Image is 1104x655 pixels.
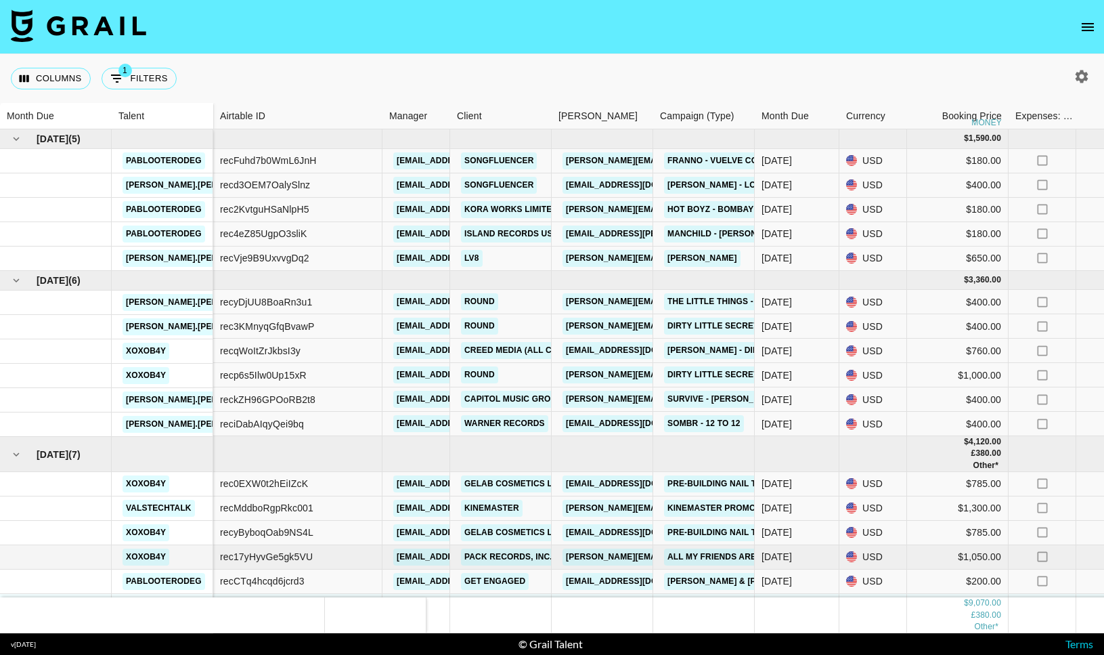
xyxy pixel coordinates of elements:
[123,392,271,408] a: [PERSON_NAME].[PERSON_NAME]
[220,295,312,309] div: recyDjUU8BoaRn3u1
[964,598,969,610] div: $
[118,103,144,129] div: Talent
[839,149,907,173] div: USD
[123,343,169,360] a: xoxob4y
[969,436,1001,448] div: 4,120.00
[664,415,744,432] a: sombr - 12 to 12
[660,103,734,129] div: Campaign (Type)
[839,472,907,496] div: USD
[68,448,81,461] span: ( 7 )
[461,500,523,517] a: KineMaster
[664,573,969,590] a: [PERSON_NAME] & [PERSON_NAME] - Cry For Me - Hook Music Remix
[846,103,885,129] div: Currency
[907,521,1009,545] div: $785.00
[220,550,313,564] div: rec17yHyvGe5gk5VU
[393,573,545,590] a: [EMAIL_ADDRESS][DOMAIN_NAME]
[461,177,537,194] a: Songfluencer
[562,573,714,590] a: [EMAIL_ADDRESS][DOMAIN_NAME]
[761,295,792,309] div: Jul '25
[761,574,792,588] div: Aug '25
[964,274,969,286] div: $
[382,103,450,129] div: Manager
[664,366,891,383] a: dirty little secret - all the American rejects
[123,250,271,267] a: [PERSON_NAME].[PERSON_NAME]
[653,103,755,129] div: Campaign (Type)
[562,476,714,492] a: [EMAIL_ADDRESS][DOMAIN_NAME]
[664,201,779,218] a: Hot Boyz - BombayMami
[123,226,205,242] a: pablooterodeg
[907,570,1009,594] div: $200.00
[123,416,271,433] a: [PERSON_NAME].[PERSON_NAME]
[664,549,875,566] a: All My Friends Are Models - [PERSON_NAME]
[461,366,498,383] a: Round
[11,640,36,649] div: v [DATE]
[461,226,556,242] a: Island Records US
[839,594,907,618] div: GBP
[839,545,907,570] div: USD
[907,472,1009,496] div: $785.00
[664,293,829,310] a: The Little Things - [PERSON_NAME]
[907,247,1009,271] div: $650.00
[461,476,567,492] a: Gelab Cosmetics LLC
[562,293,783,310] a: [PERSON_NAME][EMAIL_ADDRESS][DOMAIN_NAME]
[393,415,545,432] a: [EMAIL_ADDRESS][DOMAIN_NAME]
[393,342,545,359] a: [EMAIL_ADDRESS][DOMAIN_NAME]
[907,198,1009,222] div: $180.00
[839,173,907,198] div: USD
[123,318,271,335] a: [PERSON_NAME].[PERSON_NAME]
[558,103,638,129] div: [PERSON_NAME]
[839,387,907,412] div: USD
[123,294,271,311] a: [PERSON_NAME].[PERSON_NAME]
[964,133,969,144] div: $
[971,610,976,621] div: £
[220,344,301,358] div: recqWoItZrJkbsI3y
[461,318,498,335] a: Round
[1074,14,1101,41] button: open drawer
[761,344,792,358] div: Jul '25
[907,594,1009,618] div: £380.00
[461,293,498,310] a: Round
[907,173,1009,198] div: $400.00
[562,201,783,218] a: [PERSON_NAME][EMAIL_ADDRESS][DOMAIN_NAME]
[973,461,998,470] span: € 520.00
[907,222,1009,247] div: $180.00
[393,549,545,566] a: [EMAIL_ADDRESS][DOMAIN_NAME]
[220,103,265,129] div: Airtable ID
[461,549,556,566] a: Pack Records, Inc.
[461,597,602,614] a: Creed Media (All Campaigns)
[839,521,907,545] div: USD
[552,103,653,129] div: Booker
[220,154,317,167] div: recFuhd7b0WmL6JnH
[393,366,545,383] a: [EMAIL_ADDRESS][DOMAIN_NAME]
[123,367,169,384] a: xoxob4y
[461,250,483,267] a: LV8
[220,320,315,333] div: rec3KMnyqGfqBvawP
[123,152,205,169] a: pablooterodeg
[664,391,784,408] a: Survive - [PERSON_NAME]
[562,226,783,242] a: [EMAIL_ADDRESS][PERSON_NAME][DOMAIN_NAME]
[761,203,792,216] div: Jun '25
[393,391,545,408] a: [EMAIL_ADDRESS][DOMAIN_NAME]
[664,524,773,541] a: Pre-Building Nail Tips
[761,227,792,240] div: Jun '25
[518,637,583,651] div: © Grail Talent
[562,342,714,359] a: [EMAIL_ADDRESS][DOMAIN_NAME]
[68,132,81,146] span: ( 5 )
[461,391,565,408] a: Capitol Music Group
[839,412,907,436] div: USD
[461,342,602,359] a: Creed Media (All Campaigns)
[220,477,308,490] div: rec0EXW0t2hEiIZcK
[755,103,839,129] div: Month Due
[123,476,169,492] a: xoxob4y
[664,500,759,517] a: Kinemaster Promo
[761,178,792,192] div: Jun '25
[220,178,310,192] div: recd3OEM7OalySlnz
[220,574,305,588] div: recCTq4hcqd6jcrd3
[393,226,545,242] a: [EMAIL_ADDRESS][DOMAIN_NAME]
[664,226,792,242] a: Manchild - [PERSON_NAME]
[393,201,545,218] a: [EMAIL_ADDRESS][DOMAIN_NAME]
[393,152,545,169] a: [EMAIL_ADDRESS][DOMAIN_NAME]
[450,103,552,129] div: Client
[461,152,537,169] a: Songfluencer
[839,247,907,271] div: USD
